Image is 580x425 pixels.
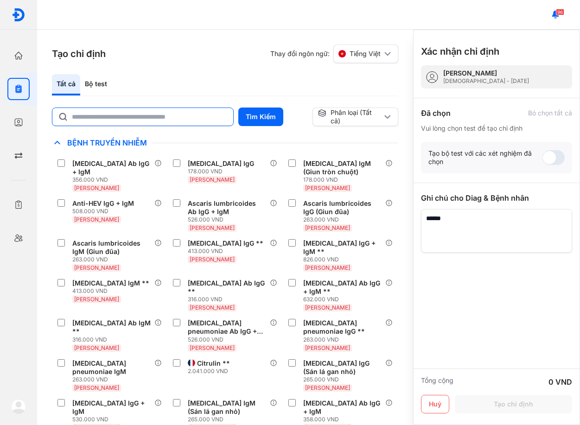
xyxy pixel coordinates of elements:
[74,344,119,351] span: [PERSON_NAME]
[305,184,350,191] span: [PERSON_NAME]
[74,264,119,271] span: [PERSON_NAME]
[528,109,572,117] div: Bỏ chọn tất cả
[74,184,119,191] span: [PERSON_NAME]
[190,224,235,231] span: [PERSON_NAME]
[190,176,235,183] span: [PERSON_NAME]
[350,50,381,58] span: Tiếng Việt
[188,216,270,223] div: 526.000 VND
[238,108,283,126] button: Tìm Kiếm
[188,247,267,255] div: 413.000 VND
[421,192,572,203] div: Ghi chú cho Diag & Bệnh nhân
[72,176,154,184] div: 356.000 VND
[188,368,234,375] div: 2.041.000 VND
[443,77,529,85] div: [DEMOGRAPHIC_DATA] - [DATE]
[80,74,112,95] div: Bộ test
[188,336,270,343] div: 526.000 VND
[303,279,382,296] div: [MEDICAL_DATA] Ab IgG + IgM **
[72,279,149,287] div: [MEDICAL_DATA] IgM **
[72,399,151,416] div: [MEDICAL_DATA] IgG + IgM
[72,199,134,208] div: Anti-HEV IgG + IgM
[74,384,119,391] span: [PERSON_NAME]
[63,138,152,147] span: Bệnh Truyền Nhiễm
[72,208,138,215] div: 508.000 VND
[318,108,382,125] div: Phân loại (Tất cả)
[303,359,382,376] div: [MEDICAL_DATA] IgG (Sán lá gan nhỏ)
[421,45,499,58] h3: Xác nhận chỉ định
[303,319,382,336] div: [MEDICAL_DATA] pneumoniae IgG **
[303,376,385,383] div: 265.000 VND
[74,296,119,303] span: [PERSON_NAME]
[421,376,453,387] div: Tổng cộng
[303,176,385,184] div: 178.000 VND
[72,416,154,423] div: 530.000 VND
[421,124,572,133] div: Vui lòng chọn test để tạo chỉ định
[188,296,270,303] div: 316.000 VND
[72,239,151,256] div: Ascaris lumbricoides IgM (Giun đũa)
[52,74,80,95] div: Tất cả
[548,376,572,387] div: 0 VND
[303,336,385,343] div: 263.000 VND
[303,256,385,263] div: 826.000 VND
[303,216,385,223] div: 263.000 VND
[305,224,350,231] span: [PERSON_NAME]
[305,264,350,271] span: [PERSON_NAME]
[72,359,151,376] div: [MEDICAL_DATA] pneumoniae IgM
[421,108,451,119] div: Đã chọn
[303,296,385,303] div: 632.000 VND
[72,376,154,383] div: 263.000 VND
[270,44,398,63] div: Thay đổi ngôn ngữ:
[72,287,153,295] div: 413.000 VND
[303,159,382,176] div: [MEDICAL_DATA] IgM (Giun tròn chuột)
[303,199,382,216] div: Ascaris lumbricoides IgG (Giun đũa)
[52,47,106,60] h3: Tạo chỉ định
[72,319,151,336] div: [MEDICAL_DATA] Ab IgM **
[188,399,266,416] div: [MEDICAL_DATA] IgM (Sán lá gan nhỏ)
[188,159,254,168] div: [MEDICAL_DATA] IgG
[72,256,154,263] div: 263.000 VND
[74,216,119,223] span: [PERSON_NAME]
[190,344,235,351] span: [PERSON_NAME]
[190,304,235,311] span: [PERSON_NAME]
[12,8,25,22] img: logo
[455,395,572,413] button: Tạo chỉ định
[428,149,542,166] div: Tạo bộ test với các xét nghiệm đã chọn
[188,239,263,247] div: [MEDICAL_DATA] IgG **
[303,399,382,416] div: [MEDICAL_DATA] Ab IgG + IgM
[188,199,266,216] div: Ascaris lumbricoides Ab IgG + IgM
[188,168,258,175] div: 178.000 VND
[303,416,385,423] div: 358.000 VND
[72,336,154,343] div: 316.000 VND
[305,344,350,351] span: [PERSON_NAME]
[303,239,382,256] div: [MEDICAL_DATA] IgG + IgM **
[443,69,529,77] div: [PERSON_NAME]
[11,399,26,414] img: logo
[197,359,230,368] div: Citrulin **
[188,416,270,423] div: 265.000 VND
[305,384,350,391] span: [PERSON_NAME]
[190,256,235,263] span: [PERSON_NAME]
[421,395,449,413] button: Huỷ
[72,159,151,176] div: [MEDICAL_DATA] Ab IgG + IgM
[305,304,350,311] span: [PERSON_NAME]
[188,279,266,296] div: [MEDICAL_DATA] Ab IgG **
[188,319,266,336] div: [MEDICAL_DATA] pneumoniae Ab IgG + IgM **
[556,9,564,15] span: 96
